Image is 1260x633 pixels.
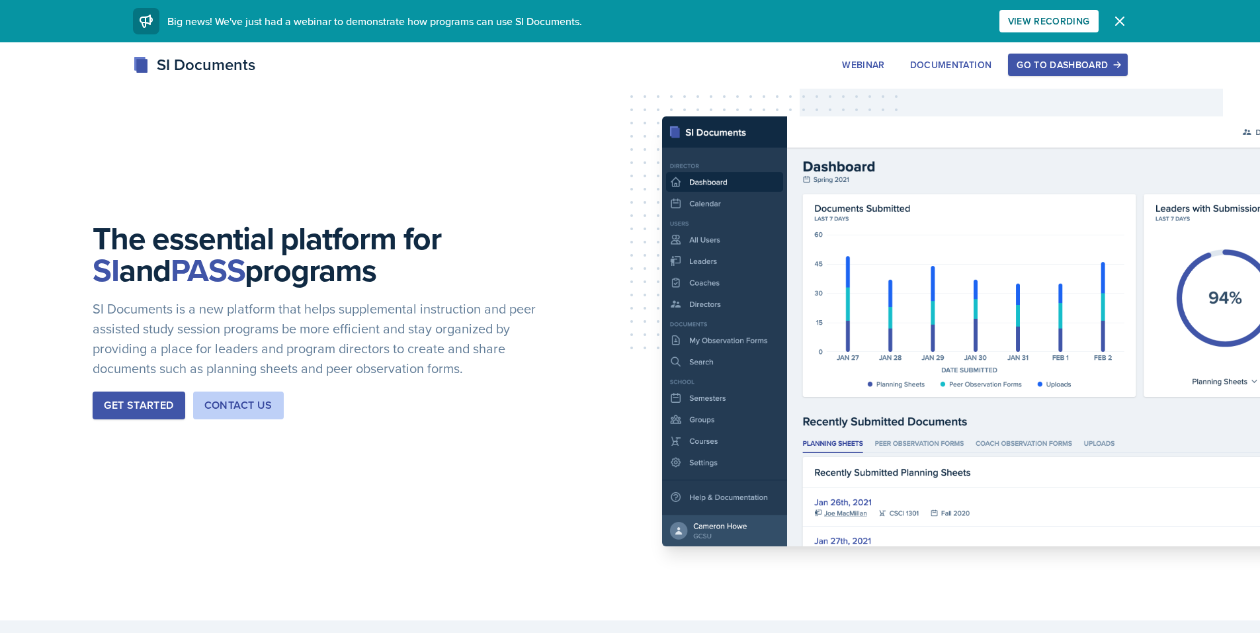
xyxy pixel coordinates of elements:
[1008,54,1127,76] button: Go to Dashboard
[902,54,1001,76] button: Documentation
[910,60,992,70] div: Documentation
[167,14,582,28] span: Big news! We've just had a webinar to demonstrate how programs can use SI Documents.
[193,392,284,419] button: Contact Us
[833,54,893,76] button: Webinar
[93,392,185,419] button: Get Started
[1008,16,1090,26] div: View Recording
[999,10,1099,32] button: View Recording
[842,60,884,70] div: Webinar
[104,398,173,413] div: Get Started
[204,398,273,413] div: Contact Us
[1017,60,1118,70] div: Go to Dashboard
[133,53,255,77] div: SI Documents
